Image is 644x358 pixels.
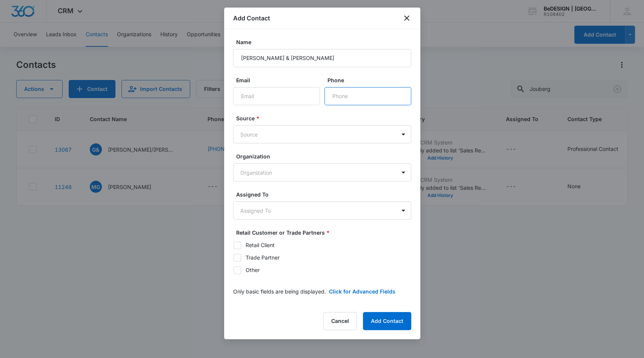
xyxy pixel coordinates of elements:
[233,287,326,295] p: Only basic fields are being displayed.
[233,49,411,67] input: Name
[246,241,275,249] div: Retail Client
[327,76,414,84] label: Phone
[246,266,260,274] div: Other
[329,287,395,295] button: Click for Advanced Fields
[233,14,270,23] h1: Add Contact
[236,229,414,237] label: Retail Customer or Trade Partners
[324,87,411,105] input: Phone
[323,312,357,330] button: Cancel
[233,87,320,105] input: Email
[236,38,414,46] label: Name
[246,254,280,261] div: Trade Partner
[236,76,323,84] label: Email
[363,312,411,330] button: Add Contact
[236,152,414,160] label: Organization
[402,14,411,23] button: close
[236,191,414,198] label: Assigned To
[236,114,414,122] label: Source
